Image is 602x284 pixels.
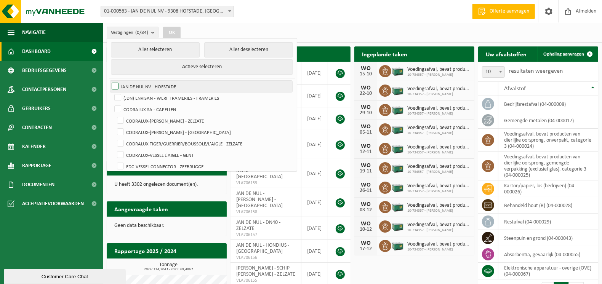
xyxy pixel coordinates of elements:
div: 10-12 [358,227,373,232]
img: PB-LB-0680-HPE-GN-01 [391,64,404,77]
td: elektronische apparatuur - overige (OVE) (04-000067) [498,263,598,279]
div: WO [358,65,373,72]
td: [DATE] [301,85,328,107]
span: JAN DE NUL - HONDIUS - [GEOGRAPHIC_DATA] [236,243,289,254]
span: Voedingsafval, bevat producten van dierlijke oorsprong, gemengde verpakking (exc... [407,183,471,189]
div: WO [358,221,373,227]
td: [DATE] [301,62,328,85]
label: CODRALUX-TIGER/GUERRIER/BOUSSOLE/L'AIGLE - ZELZATE [115,138,293,149]
span: 10-734357 - [PERSON_NAME] [407,112,471,116]
td: [DATE] [301,130,328,159]
img: PB-LB-0680-HPE-GN-01 [391,142,404,155]
span: 10-734357 - [PERSON_NAME] [407,189,471,194]
span: VLA706158 [236,209,295,215]
td: restafval (04-000029) [498,214,598,230]
span: Voedingsafval, bevat producten van dierlijke oorsprong, gemengde verpakking (exc... [407,105,471,112]
span: 10 [482,67,504,77]
h2: Uw afvalstoffen [478,46,534,61]
a: Bekijk rapportage [170,258,226,273]
div: WO [358,163,373,169]
img: PB-LB-0680-HPE-GN-01 [391,161,404,174]
img: PB-LB-0680-HPE-GN-01 [391,83,404,96]
span: 10-734357 - [PERSON_NAME] [407,247,471,252]
span: Gebruikers [22,99,51,118]
span: Voedingsafval, bevat producten van dierlijke oorsprong, gemengde verpakking (exc... [407,67,471,73]
h2: Ingeplande taken [354,46,415,61]
iframe: chat widget [4,267,127,284]
div: WO [358,240,373,246]
count: (0/84) [135,30,148,35]
span: Offerte aanvragen [488,8,531,15]
div: 22-10 [358,91,373,96]
label: CODRALUX-VESSEL L'AIGLE - GENT [115,149,293,161]
td: steenpuin en grond (04-000043) [498,230,598,246]
div: 26-11 [358,188,373,193]
div: WO [358,85,373,91]
span: VLA706156 [236,255,295,261]
span: 10-734357 - [PERSON_NAME] [407,92,471,97]
span: Bedrijfsgegevens [22,61,67,80]
span: Acceptatievoorwaarden [22,194,84,213]
p: Geen data beschikbaar. [114,223,219,228]
span: Voedingsafval, bevat producten van dierlijke oorsprong, gemengde verpakking (exc... [407,222,471,228]
a: Offerte aanvragen [472,4,535,19]
span: Contactpersonen [22,80,66,99]
td: gemengde metalen (04-000017) [498,112,598,129]
span: Documenten [22,175,54,194]
div: 19-11 [358,169,373,174]
span: Voedingsafval, bevat producten van dierlijke oorsprong, gemengde verpakking (exc... [407,203,471,209]
span: 10-734357 - [PERSON_NAME] [407,170,471,174]
h2: Aangevraagde taken [107,201,176,216]
img: PB-LB-0680-HPE-GN-01 [391,180,404,193]
button: Actieve selecteren [111,59,293,75]
td: behandeld hout (B) (04-000028) [498,197,598,214]
span: [PERSON_NAME] - SCHIP [PERSON_NAME] - ZELZATE [236,265,295,277]
span: VLA706157 [236,232,295,238]
label: CODRALUX SA - CAPELLEN [113,104,292,115]
div: WO [358,182,373,188]
span: Vestigingen [111,27,148,38]
span: Rapportage [22,156,51,175]
td: bedrijfsrestafval (04-000008) [498,96,598,112]
span: 10-734357 - [PERSON_NAME] [407,150,471,155]
span: VLA706155 [236,278,295,284]
label: CODRALUX-[PERSON_NAME] - [GEOGRAPHIC_DATA] [115,126,293,138]
span: 01-000563 - JAN DE NUL NV - 9308 HOFSTADE, TRAGEL 60 [101,6,234,17]
label: (JDN) ENVISAN - WERF FRAMERIES - FRAMERIES [113,92,292,104]
span: Voedingsafval, bevat producten van dierlijke oorsprong, gemengde verpakking (exc... [407,125,471,131]
h3: Tonnage [110,262,227,271]
span: Kalender [22,137,46,156]
td: absorbentia, gevaarlijk (04-000055) [498,246,598,263]
span: Voedingsafval, bevat producten van dierlijke oorsprong, gemengde verpakking (exc... [407,144,471,150]
h2: Rapportage 2025 / 2024 [107,243,184,258]
img: PB-LB-0680-HPE-GN-01 [391,200,404,213]
label: JAN DE NUL NV - HOFSTADE [110,81,292,92]
button: Alles deselecteren [204,42,293,57]
label: CODRALUX-[PERSON_NAME] - ZELZATE [115,115,293,126]
div: WO [358,201,373,207]
button: Alles selecteren [111,42,200,57]
td: voedingsafval, bevat producten van dierlijke oorsprong, onverpakt, categorie 3 (04-000024) [498,129,598,152]
div: WO [358,124,373,130]
span: 10-734357 - [PERSON_NAME] [407,228,471,233]
img: PB-LB-0680-HPE-GN-01 [391,219,404,232]
td: karton/papier, los (bedrijven) (04-000026) [498,180,598,197]
img: PB-LB-0680-HPE-GN-01 [391,122,404,135]
div: 12-11 [358,149,373,155]
span: JAN DE NUL - [PERSON_NAME] - [GEOGRAPHIC_DATA] [236,191,283,209]
td: voedingsafval, bevat producten van dierlijke oorsprong, gemengde verpakking (exclusief glas), cat... [498,152,598,180]
img: PB-LB-0680-HPE-GN-01 [391,103,404,116]
td: [DATE] [301,107,328,130]
div: 29-10 [358,110,373,116]
span: Ophaling aanvragen [543,52,584,57]
div: WO [358,143,373,149]
td: [DATE] [301,240,328,263]
button: OK [163,27,181,39]
span: Navigatie [22,23,46,42]
div: 05-11 [358,130,373,135]
td: [DATE] [301,159,328,188]
label: resultaten weergeven [509,68,563,74]
span: JAN DE NUL - DN40 - ZELZATE [236,220,280,231]
div: 15-10 [358,72,373,77]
